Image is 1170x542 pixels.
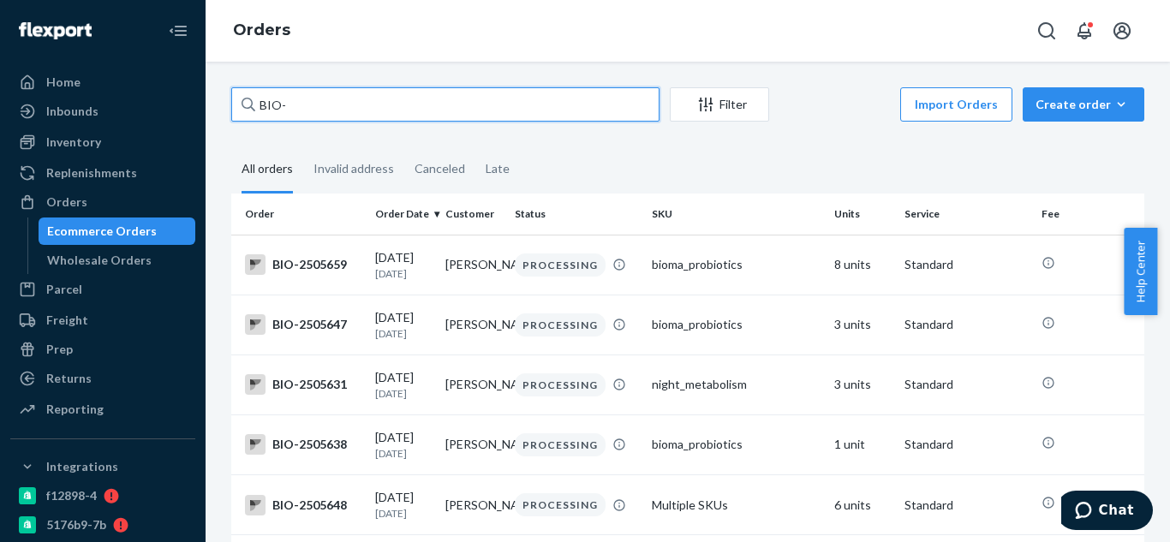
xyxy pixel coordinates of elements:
a: Inventory [10,128,195,156]
th: Units [827,194,898,235]
p: [DATE] [375,446,432,461]
div: Create order [1036,96,1131,113]
th: Service [898,194,1035,235]
p: [DATE] [375,266,432,281]
td: [PERSON_NAME] [439,414,509,474]
div: Reporting [46,401,104,418]
div: Replenishments [46,164,137,182]
div: BIO-2505647 [245,314,361,335]
a: Inbounds [10,98,195,125]
div: Parcel [46,281,82,298]
td: 6 units [827,475,898,535]
div: Orders [46,194,87,211]
div: bioma_probiotics [652,436,821,453]
div: Freight [46,312,88,329]
div: [DATE] [375,309,432,341]
div: Integrations [46,458,118,475]
a: f12898-4 [10,482,195,509]
th: Fee [1035,194,1144,235]
td: [PERSON_NAME] [439,475,509,535]
div: PROCESSING [515,253,606,277]
input: Search orders [231,87,660,122]
button: Create order [1023,87,1144,122]
div: [DATE] [375,429,432,461]
div: BIO-2505648 [245,495,361,515]
th: Order Date [368,194,439,235]
td: [PERSON_NAME] [439,295,509,354]
div: Late [486,146,510,191]
button: Open Search Box [1030,14,1064,48]
div: Wholesale Orders [47,252,152,269]
button: Import Orders [900,87,1012,122]
div: bioma_probiotics [652,316,821,333]
a: Orders [10,188,195,216]
div: PROCESSING [515,493,606,516]
a: Freight [10,307,195,334]
div: Canceled [415,146,465,191]
p: Standard [904,256,1028,273]
div: Ecommerce Orders [47,223,157,240]
div: Filter [671,96,768,113]
button: Help Center [1124,228,1157,315]
iframe: Opens a widget where you can chat to one of our agents [1061,491,1153,533]
div: 5176b9-7b [46,516,106,533]
div: [DATE] [375,489,432,521]
div: BIO-2505659 [245,254,361,275]
p: Standard [904,497,1028,514]
div: Inventory [46,134,101,151]
td: Multiple SKUs [645,475,827,535]
div: f12898-4 [46,487,97,504]
button: Close Navigation [161,14,195,48]
a: Ecommerce Orders [39,217,196,245]
p: [DATE] [375,326,432,341]
td: 3 units [827,295,898,354]
p: Standard [904,436,1028,453]
a: 5176b9-7b [10,511,195,539]
td: 3 units [827,354,898,414]
div: BIO-2505631 [245,374,361,395]
div: [DATE] [375,369,432,401]
div: PROCESSING [515,373,606,396]
a: Orders [233,21,290,39]
div: night_metabolism [652,376,821,393]
td: [PERSON_NAME] [439,354,509,414]
div: Inbounds [46,103,98,120]
img: Flexport logo [19,22,92,39]
div: Invalid address [313,146,394,191]
th: Status [508,194,645,235]
div: Returns [46,370,92,387]
div: bioma_probiotics [652,256,821,273]
p: [DATE] [375,506,432,521]
td: 1 unit [827,414,898,474]
button: Open account menu [1105,14,1139,48]
button: Filter [670,87,769,122]
div: Customer [445,206,502,221]
div: Home [46,74,81,91]
div: Prep [46,341,73,358]
div: PROCESSING [515,313,606,337]
p: [DATE] [375,386,432,401]
button: Integrations [10,453,195,480]
div: All orders [242,146,293,194]
a: Home [10,68,195,96]
p: Standard [904,376,1028,393]
a: Parcel [10,276,195,303]
div: BIO-2505638 [245,434,361,455]
td: 8 units [827,235,898,295]
a: Reporting [10,396,195,423]
th: Order [231,194,368,235]
div: PROCESSING [515,433,606,456]
th: SKU [645,194,827,235]
ol: breadcrumbs [219,6,304,56]
a: Returns [10,365,195,392]
a: Replenishments [10,159,195,187]
a: Prep [10,336,195,363]
p: Standard [904,316,1028,333]
a: Wholesale Orders [39,247,196,274]
div: [DATE] [375,249,432,281]
td: [PERSON_NAME] [439,235,509,295]
button: Open notifications [1067,14,1101,48]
